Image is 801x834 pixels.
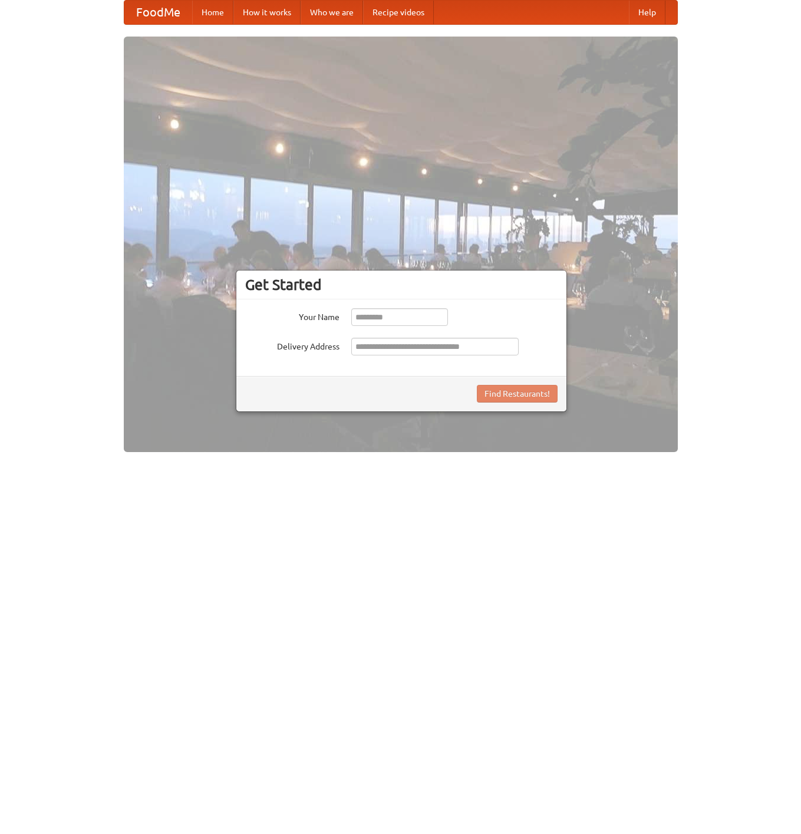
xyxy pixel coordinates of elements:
[363,1,434,24] a: Recipe videos
[477,385,558,403] button: Find Restaurants!
[245,308,339,323] label: Your Name
[245,338,339,352] label: Delivery Address
[192,1,233,24] a: Home
[245,276,558,294] h3: Get Started
[124,1,192,24] a: FoodMe
[629,1,665,24] a: Help
[233,1,301,24] a: How it works
[301,1,363,24] a: Who we are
